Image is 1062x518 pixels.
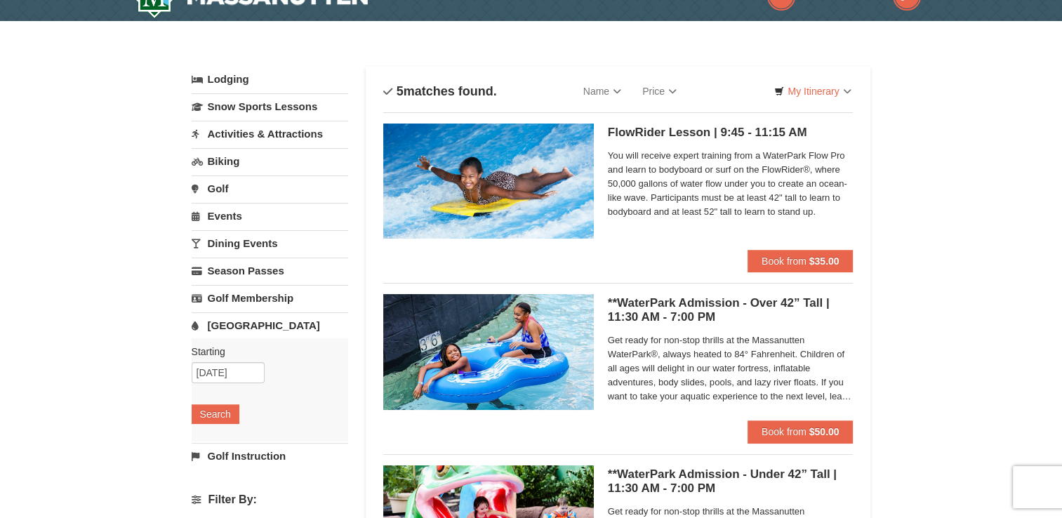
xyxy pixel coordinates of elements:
[383,124,594,239] img: 6619917-216-363963c7.jpg
[397,84,404,98] span: 5
[608,467,854,496] h5: **WaterPark Admission - Under 42” Tall | 11:30 AM - 7:00 PM
[192,404,239,424] button: Search
[192,285,348,311] a: Golf Membership
[192,93,348,119] a: Snow Sports Lessons
[748,250,854,272] button: Book from $35.00
[383,84,497,98] h4: matches found.
[765,81,860,102] a: My Itinerary
[608,333,854,404] span: Get ready for non-stop thrills at the Massanutten WaterPark®, always heated to 84° Fahrenheit. Ch...
[192,443,348,469] a: Golf Instruction
[809,426,839,437] strong: $50.00
[192,493,348,506] h4: Filter By:
[762,426,807,437] span: Book from
[192,67,348,92] a: Lodging
[608,126,854,140] h5: FlowRider Lesson | 9:45 - 11:15 AM
[192,258,348,284] a: Season Passes
[192,121,348,147] a: Activities & Attractions
[573,77,632,105] a: Name
[748,420,854,443] button: Book from $50.00
[383,294,594,409] img: 6619917-720-80b70c28.jpg
[192,148,348,174] a: Biking
[192,312,348,338] a: [GEOGRAPHIC_DATA]
[608,149,854,219] span: You will receive expert training from a WaterPark Flow Pro and learn to bodyboard or surf on the ...
[192,230,348,256] a: Dining Events
[762,255,807,267] span: Book from
[192,175,348,201] a: Golf
[632,77,687,105] a: Price
[192,203,348,229] a: Events
[192,345,338,359] label: Starting
[809,255,839,267] strong: $35.00
[608,296,854,324] h5: **WaterPark Admission - Over 42” Tall | 11:30 AM - 7:00 PM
